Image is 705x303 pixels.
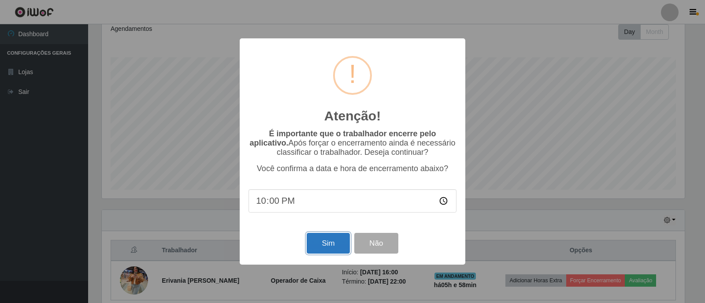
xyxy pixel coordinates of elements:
h2: Atenção! [324,108,381,124]
p: Após forçar o encerramento ainda é necessário classificar o trabalhador. Deseja continuar? [249,129,456,157]
b: É importante que o trabalhador encerre pelo aplicativo. [249,129,436,147]
button: Não [354,233,398,254]
p: Você confirma a data e hora de encerramento abaixo? [249,164,456,173]
button: Sim [307,233,349,254]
